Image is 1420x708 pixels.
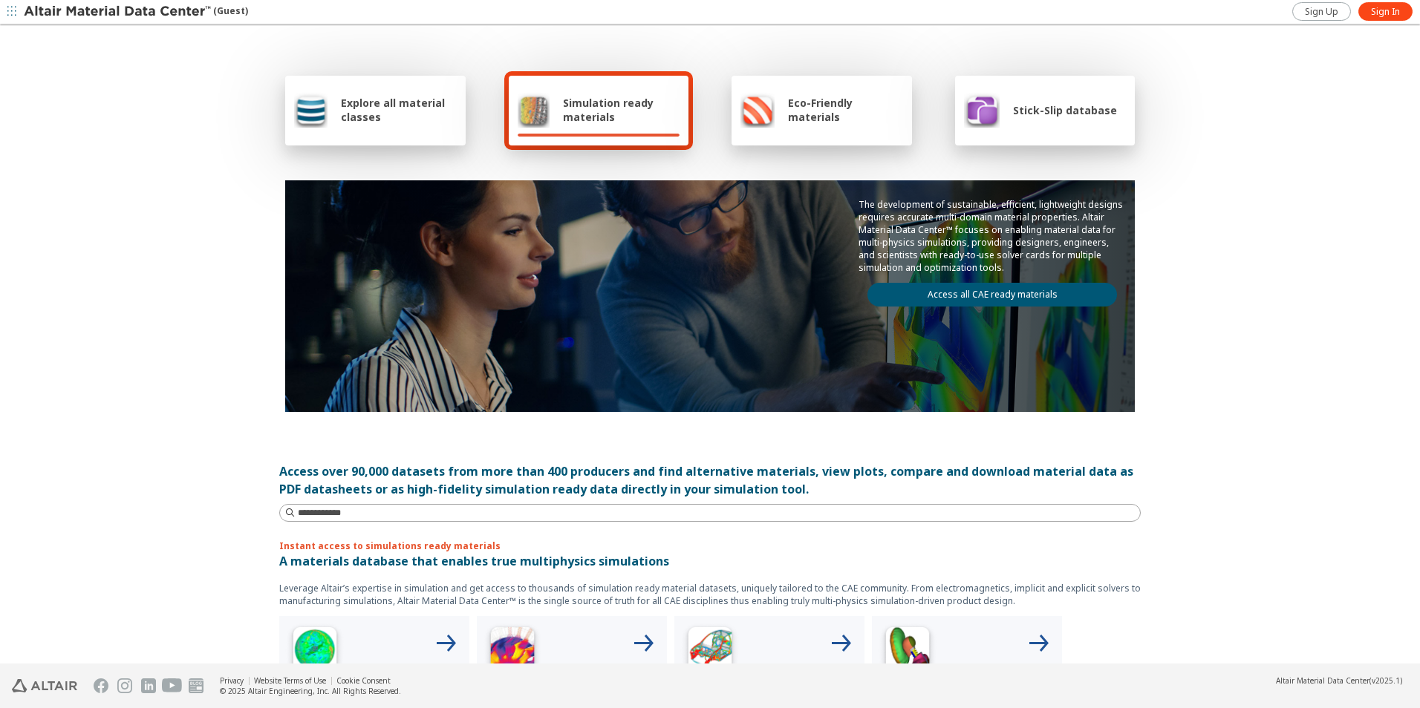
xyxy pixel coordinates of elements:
[740,92,775,128] img: Eco-Friendly materials
[878,622,937,681] img: Crash Analyses Icon
[1276,675,1402,686] div: (v2025.1)
[341,96,457,124] span: Explore all material classes
[518,92,550,128] img: Simulation ready materials
[336,675,391,686] a: Cookie Consent
[1358,2,1413,21] a: Sign In
[964,92,1000,128] img: Stick-Slip database
[680,622,740,681] img: Structural Analyses Icon
[867,283,1117,307] a: Access all CAE ready materials
[254,675,326,686] a: Website Terms of Use
[563,96,680,124] span: Simulation ready materials
[1305,6,1338,18] span: Sign Up
[220,675,244,686] a: Privacy
[1371,6,1400,18] span: Sign In
[859,198,1126,274] p: The development of sustainable, efficient, lightweight designs requires accurate multi-domain mat...
[1276,675,1369,686] span: Altair Material Data Center
[1013,103,1117,117] span: Stick-Slip database
[279,552,1141,570] p: A materials database that enables true multiphysics simulations
[788,96,902,124] span: Eco-Friendly materials
[279,582,1141,607] p: Leverage Altair’s expertise in simulation and get access to thousands of simulation ready materia...
[279,462,1141,498] div: Access over 90,000 datasets from more than 400 producers and find alternative materials, view plo...
[285,622,345,681] img: High Frequency Icon
[279,540,1141,552] p: Instant access to simulations ready materials
[12,679,77,692] img: Altair Engineering
[24,4,213,19] img: Altair Material Data Center
[220,686,401,696] div: © 2025 Altair Engineering, Inc. All Rights Reserved.
[294,92,328,128] img: Explore all material classes
[24,4,248,19] div: (Guest)
[483,622,542,681] img: Low Frequency Icon
[1292,2,1351,21] a: Sign Up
